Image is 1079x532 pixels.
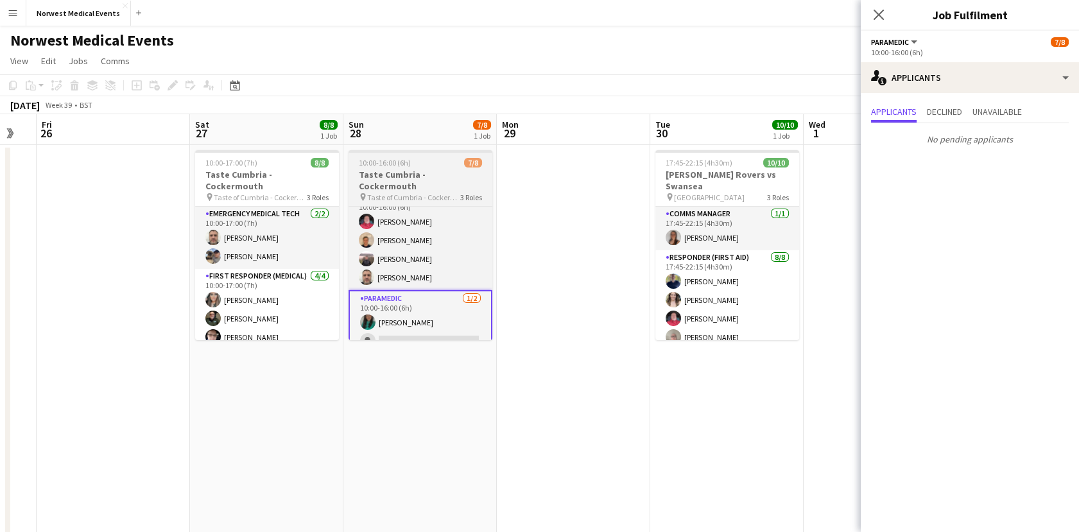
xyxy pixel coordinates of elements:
[767,193,789,202] span: 3 Roles
[10,99,40,112] div: [DATE]
[871,37,919,47] button: Paramedic
[193,126,209,141] span: 27
[96,53,135,69] a: Comms
[5,53,33,69] a: View
[502,119,519,130] span: Mon
[473,120,491,130] span: 7/8
[36,53,61,69] a: Edit
[972,107,1022,116] span: Unavailable
[195,169,339,192] h3: Taste Cumbria - Cockermouth
[349,150,492,340] app-job-card: 10:00-16:00 (6h)7/8Taste Cumbria - Cockermouth Taste of Cumbria - Cockermouth3 Roles[PERSON_NAME]...
[205,158,257,167] span: 10:00-17:00 (7h)
[359,158,411,167] span: 10:00-16:00 (6h)
[195,207,339,269] app-card-role: Emergency Medical Tech2/210:00-17:00 (7h)[PERSON_NAME][PERSON_NAME]
[871,47,1069,57] div: 10:00-16:00 (6h)
[307,193,329,202] span: 3 Roles
[80,100,92,110] div: BST
[655,207,799,250] app-card-role: Comms Manager1/117:45-22:15 (4h30m)[PERSON_NAME]
[464,158,482,167] span: 7/8
[927,107,962,116] span: Declined
[10,55,28,67] span: View
[347,126,364,141] span: 28
[871,37,909,47] span: Paramedic
[807,126,825,141] span: 1
[655,119,670,130] span: Tue
[861,62,1079,93] div: Applicants
[861,6,1079,23] h3: Job Fulfilment
[195,119,209,130] span: Sat
[101,55,130,67] span: Comms
[367,193,460,202] span: Taste of Cumbria - Cockermouth
[195,150,339,340] app-job-card: 10:00-17:00 (7h)8/8Taste Cumbria - Cockermouth Taste of Cumbria - Cockermouth3 RolesEmergency Med...
[69,55,88,67] span: Jobs
[349,191,492,290] app-card-role: First Responder (Medical)4/410:00-16:00 (6h)[PERSON_NAME][PERSON_NAME][PERSON_NAME][PERSON_NAME]
[655,169,799,192] h3: [PERSON_NAME] Rovers vs Swansea
[500,126,519,141] span: 29
[42,119,52,130] span: Fri
[40,126,52,141] span: 26
[349,169,492,192] h3: Taste Cumbria - Cockermouth
[1051,37,1069,47] span: 7/8
[42,100,74,110] span: Week 39
[809,119,825,130] span: Wed
[474,131,490,141] div: 1 Job
[666,158,732,167] span: 17:45-22:15 (4h30m)
[349,119,364,130] span: Sun
[214,193,307,202] span: Taste of Cumbria - Cockermouth
[772,120,798,130] span: 10/10
[320,120,338,130] span: 8/8
[773,131,797,141] div: 1 Job
[674,193,745,202] span: [GEOGRAPHIC_DATA]
[460,193,482,202] span: 3 Roles
[653,126,670,141] span: 30
[10,31,174,50] h1: Norwest Medical Events
[41,55,56,67] span: Edit
[349,290,492,355] app-card-role: Paramedic1/210:00-16:00 (6h)[PERSON_NAME]
[655,250,799,424] app-card-role: Responder (First Aid)8/817:45-22:15 (4h30m)[PERSON_NAME][PERSON_NAME][PERSON_NAME][PERSON_NAME]
[64,53,93,69] a: Jobs
[871,107,917,116] span: Applicants
[195,269,339,368] app-card-role: First Responder (Medical)4/410:00-17:00 (7h)[PERSON_NAME][PERSON_NAME][PERSON_NAME]
[26,1,131,26] button: Norwest Medical Events
[320,131,337,141] div: 1 Job
[763,158,789,167] span: 10/10
[311,158,329,167] span: 8/8
[655,150,799,340] app-job-card: 17:45-22:15 (4h30m)10/10[PERSON_NAME] Rovers vs Swansea [GEOGRAPHIC_DATA]3 RolesComms Manager1/11...
[861,128,1079,150] p: No pending applicants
